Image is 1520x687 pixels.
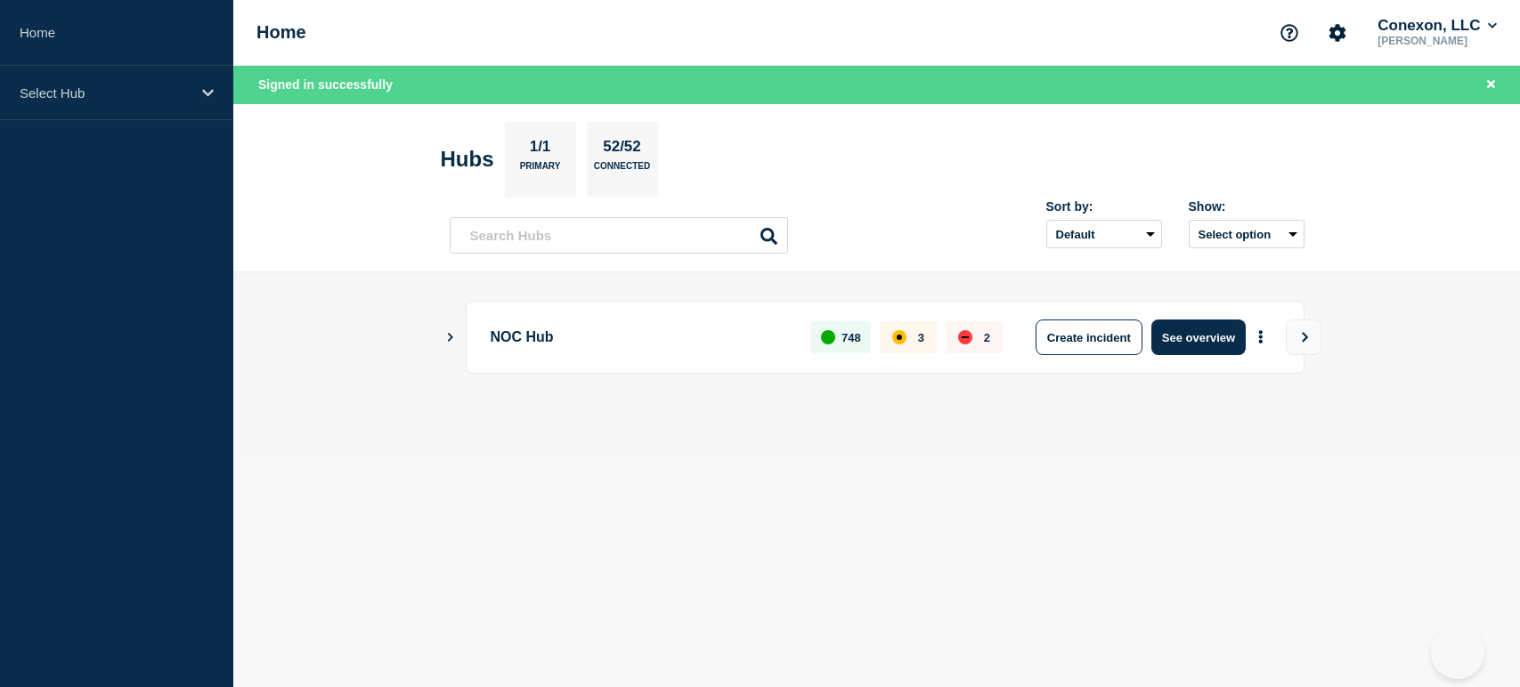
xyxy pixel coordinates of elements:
input: Search Hubs [450,217,788,254]
span: Signed in successfully [258,77,393,92]
p: Select Hub [20,85,191,101]
div: Sort by: [1046,199,1162,214]
p: 2 [984,331,990,344]
p: 52/52 [597,138,648,161]
div: down [958,330,972,344]
iframe: Help Scout Beacon - Open [1431,626,1484,679]
button: More actions [1249,321,1272,354]
button: Show Connected Hubs [446,331,455,344]
button: Support [1271,14,1308,52]
p: 3 [918,331,924,344]
p: Connected [594,161,650,180]
p: 748 [841,331,861,344]
button: View [1286,319,1321,355]
select: Sort by [1046,220,1162,248]
button: Create incident [1036,319,1142,355]
div: Show: [1189,199,1305,214]
div: affected [892,330,906,344]
button: Select option [1189,220,1305,248]
button: Account settings [1319,14,1356,52]
p: NOC Hub [491,319,791,355]
button: Close banner [1480,75,1502,95]
button: Conexon, LLC [1374,17,1500,35]
p: 1/1 [523,138,557,161]
h1: Home [256,22,306,43]
h2: Hubs [441,147,494,172]
p: [PERSON_NAME] [1374,35,1500,47]
div: up [821,330,835,344]
p: Primary [520,161,561,180]
button: See overview [1151,319,1246,355]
